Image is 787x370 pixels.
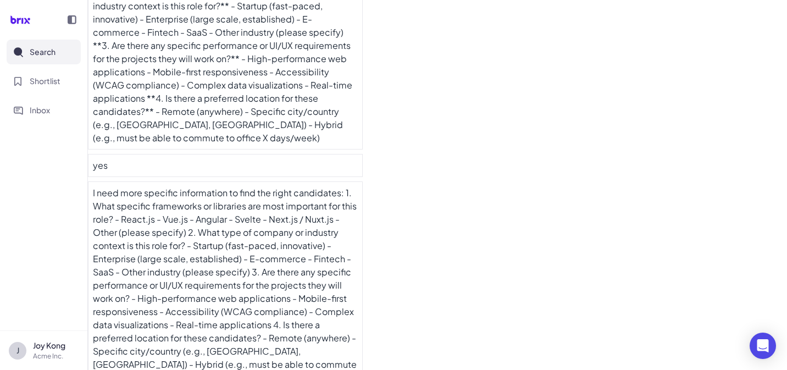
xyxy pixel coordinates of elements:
[750,333,776,359] div: Open Intercom Messenger
[88,154,363,177] div: yes
[30,75,60,87] span: Shortlist
[16,345,19,356] span: J
[33,351,79,361] p: Acme Inc.
[7,40,81,64] button: Search
[30,46,56,58] span: Search
[7,98,81,123] button: Inbox
[30,104,50,116] span: Inbox
[33,340,79,351] p: Joy Kong
[7,69,81,93] button: Shortlist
